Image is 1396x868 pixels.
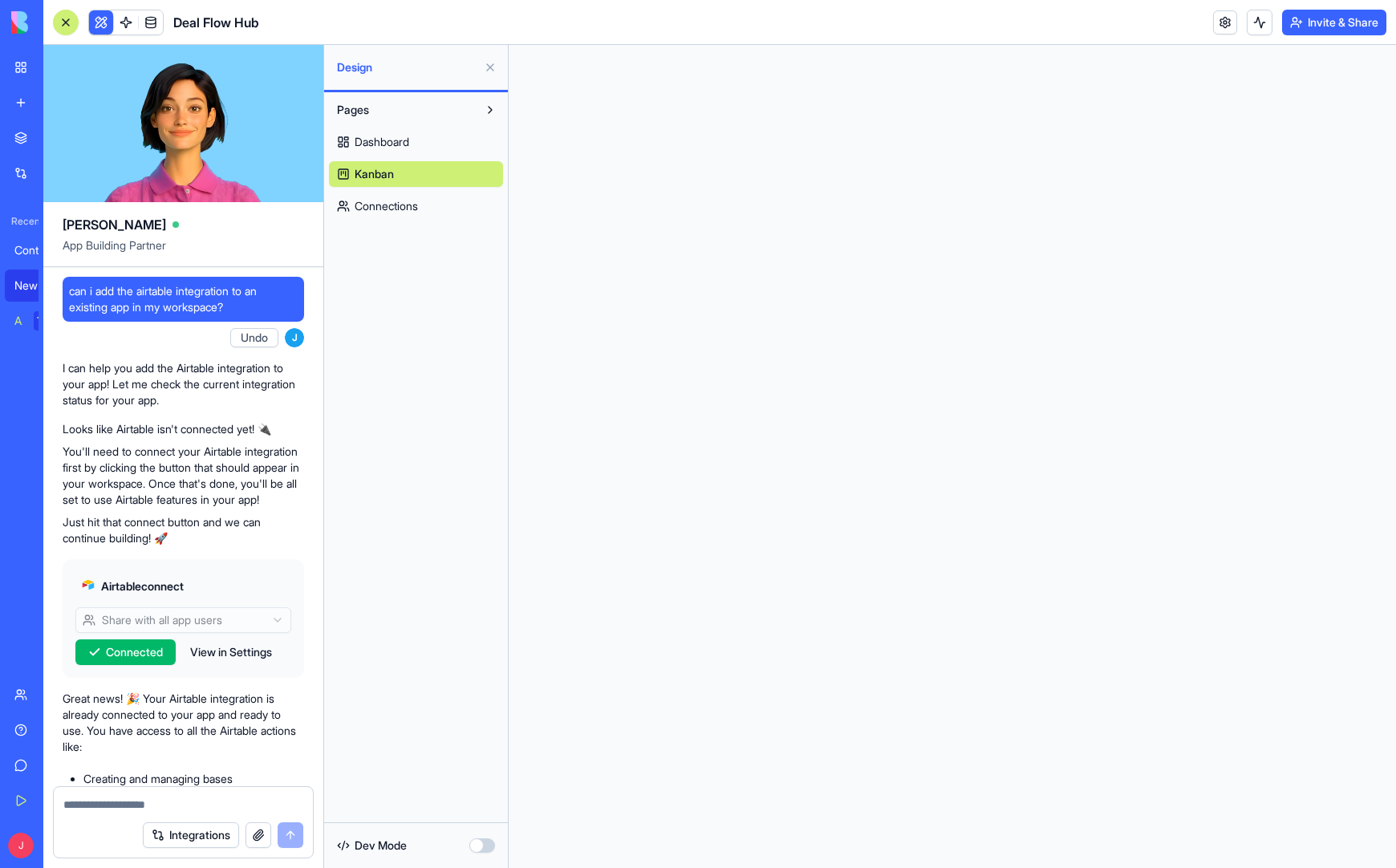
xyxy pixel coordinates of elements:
span: Dashboard [355,134,409,150]
span: [PERSON_NAME] [63,215,166,234]
button: Invite & Share [1282,10,1386,35]
span: Kanban [355,166,394,182]
span: Pages [337,102,369,118]
span: Deal Flow Hub [173,13,259,32]
span: Connections [355,198,418,214]
div: TRY [34,311,59,331]
button: Connected [75,639,176,665]
a: Kanban [329,161,503,187]
button: Integrations [143,822,239,848]
span: can i add the airtable integration to an existing app in my workspace? [69,283,298,315]
a: Dashboard [329,129,503,155]
div: AI Logo Generator [14,313,22,329]
li: Creating and managing bases [83,771,304,787]
div: Contact Management Hub [14,242,59,258]
button: Pages [329,97,477,123]
span: Airtable connect [101,578,184,594]
p: You'll need to connect your Airtable integration first by clicking the button that should appear ... [63,444,304,508]
span: Connected [106,644,163,660]
p: Great news! 🎉 Your Airtable integration is already connected to your app and ready to use. You ha... [63,691,304,755]
p: I can help you add the Airtable integration to your app! Let me check the current integration sta... [63,360,304,408]
a: AI Logo GeneratorTRY [5,305,69,337]
img: airtable [82,578,95,591]
button: Undo [230,328,278,347]
a: New App [5,270,69,302]
img: logo [11,11,111,34]
span: J [8,833,34,858]
span: App Building Partner [63,237,304,266]
span: J [285,328,304,347]
div: New App [14,278,59,294]
p: Looks like Airtable isn't connected yet! 🔌 [63,421,304,437]
span: Design [337,59,477,75]
p: Just hit that connect button and we can continue building! 🚀 [63,514,304,546]
span: Recent [5,215,39,228]
a: Contact Management Hub [5,234,69,266]
a: Connections [329,193,503,219]
button: View in Settings [182,639,280,665]
span: Dev Mode [355,838,407,854]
